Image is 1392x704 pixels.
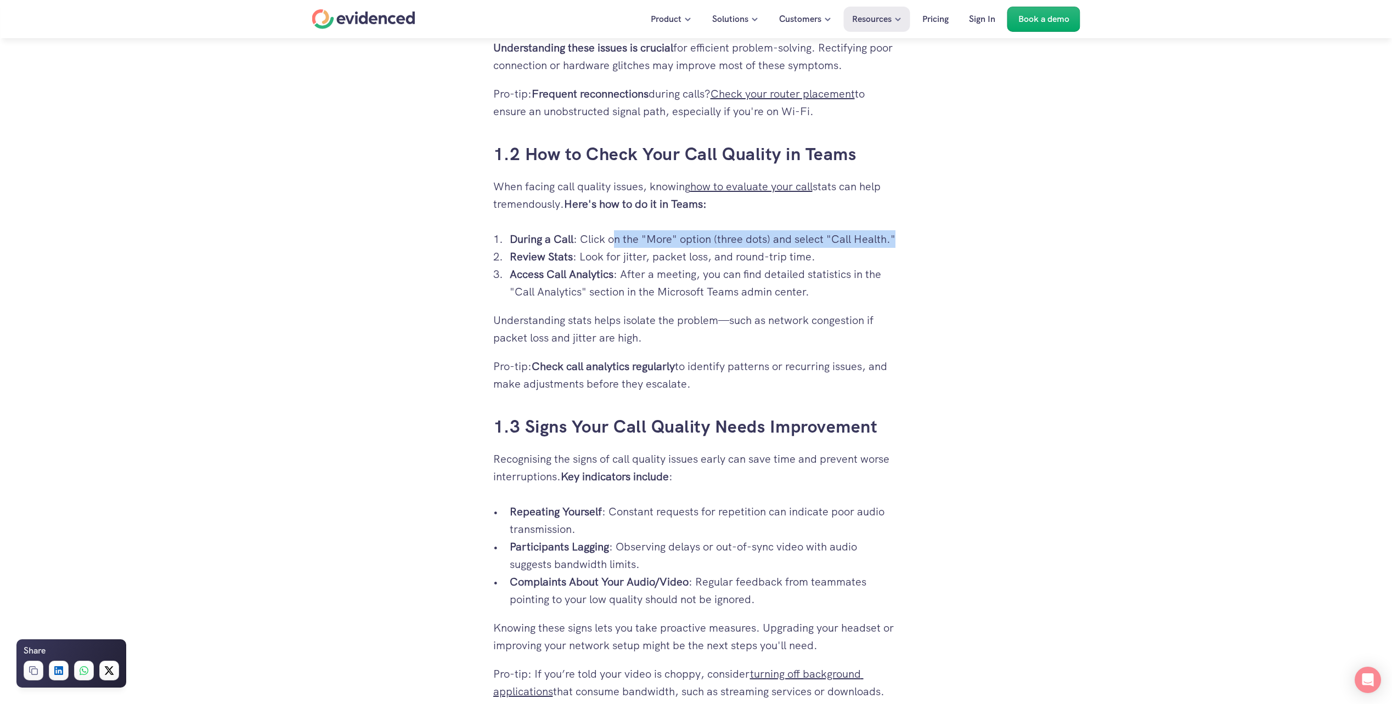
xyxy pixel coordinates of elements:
[510,249,573,264] strong: Review Stats
[510,230,899,248] p: : Click on the "More" option (three dots) and select "Call Health."
[510,503,899,538] p: : Constant requests for repetition can indicate poor audio transmission.
[969,12,995,26] p: Sign In
[922,12,949,26] p: Pricing
[510,232,573,246] strong: During a Call
[1355,667,1381,693] div: Open Intercom Messenger
[961,7,1004,32] a: Sign In
[493,357,899,393] p: Pro-tip: to identify patterns or recurring issues, and make adjustments before they escalate.
[510,267,613,281] strong: Access Call Analytics
[312,9,415,29] a: Home
[532,87,649,101] strong: Frequent reconnections
[510,265,899,300] p: : After a meeting, you can find detailed statistics in the "Call Analytics" section in the Micros...
[510,538,899,573] p: : Observing delays or out-of-sync video with audio suggests bandwidth limits.
[1007,7,1080,32] a: Book a demo
[510,504,602,519] strong: Repeating Yourself
[779,12,821,26] p: Customers
[510,573,899,608] p: : Regular feedback from teammates pointing to your low quality should not be ignored.
[651,12,681,26] p: Product
[914,7,957,32] a: Pricing
[493,450,899,485] p: Recognising the signs of call quality issues early can save time and prevent worse interruptions. :
[493,178,899,213] p: When facing call quality issues, knowing stats can help tremendously.
[24,644,46,658] h6: Share
[493,143,856,166] a: 1.2 How to Check Your Call Quality in Teams
[564,197,707,211] strong: Here's how to do it in Teams:
[1018,12,1069,26] p: Book a demo
[493,667,864,699] a: turning off background applications
[510,248,899,265] p: : Look for jitter, packet loss, and round-trip time.
[493,665,899,700] p: Pro-tip: If you’re told your video is choppy, consider that consume bandwidth, such as streaming ...
[493,311,899,347] p: Understanding stats helps isolate the problem—such as network congestion if packet loss and jitte...
[493,619,899,654] p: Knowing these signs lets you take proactive measures. Upgrading your headset or improving your ne...
[561,469,669,484] strong: Key indicators include
[532,359,675,373] strong: Check call analytics regularly
[493,85,899,120] p: Pro-tip: during calls? to ensure an unobstructed signal path, especially if you're on Wi-Fi.
[510,540,609,554] strong: Participants Lagging
[852,12,892,26] p: Resources
[690,179,813,194] a: how to evaluate your call
[712,12,748,26] p: Solutions
[711,87,855,101] a: Check your router placement
[510,575,689,589] strong: Complaints About Your Audio/Video
[493,415,878,438] a: 1.3 Signs Your Call Quality Needs Improvement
